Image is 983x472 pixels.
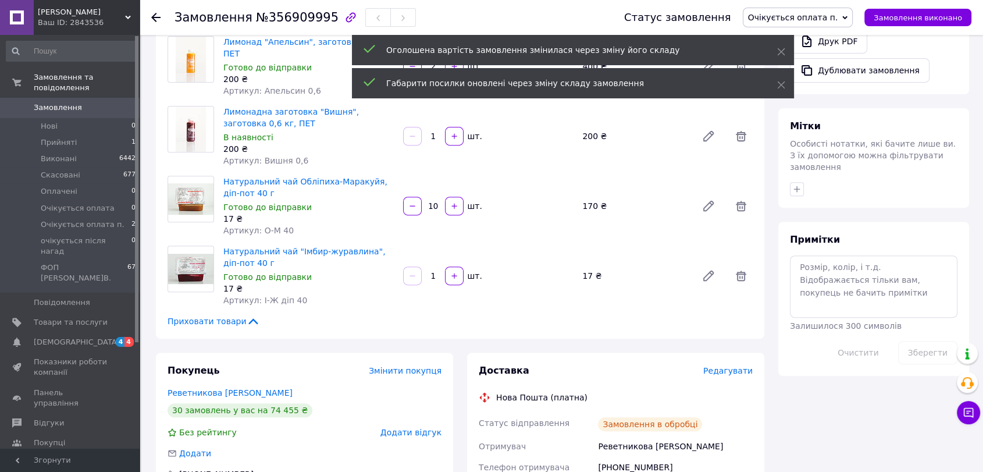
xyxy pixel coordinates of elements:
[578,268,692,284] div: 17 ₴
[168,254,213,283] img: Натуральний чай "Імбир-журавлина", діп-пот 40 г
[168,365,220,376] span: Покупець
[223,203,312,212] span: Готово до відправки
[697,125,720,148] a: Редагувати
[386,44,748,56] div: Оголошена вартість замовлення змінилася через зміну його складу
[790,58,929,83] button: Дублювати замовлення
[41,236,131,257] span: очікується після нагад
[596,436,755,457] div: Реветникова [PERSON_NAME]
[223,156,308,165] span: Артикул: Вишня 0,6
[729,125,753,148] span: Видалити
[41,219,124,230] span: Очікується оплата п.
[116,337,125,347] span: 4
[380,428,441,437] span: Додати відгук
[624,12,731,23] div: Статус замовлення
[223,226,294,235] span: Артикул: О-М 40
[34,418,64,428] span: Відгуки
[131,137,136,148] span: 1
[41,154,77,164] span: Виконані
[223,272,312,282] span: Готово до відправки
[223,107,359,128] a: Лимонадна заготовка "Вишня", заготовка 0,6 кг, ПЕТ
[256,10,339,24] span: №356909995
[479,365,529,376] span: Доставка
[168,183,213,215] img: Натуральний чай Обліпиха-Маракуйя, діп-пот 40 г
[790,29,867,54] a: Друк PDF
[957,401,980,424] button: Чат з покупцем
[34,337,120,347] span: [DEMOGRAPHIC_DATA]
[386,77,748,89] div: Габарити посилки оновлені через зміну складу замовлення
[131,121,136,132] span: 0
[6,41,137,62] input: Пошук
[34,297,90,308] span: Повідомлення
[465,200,483,212] div: шт.
[41,186,77,197] span: Оплачені
[34,317,108,328] span: Товари та послуги
[34,388,108,409] span: Панель управління
[697,264,720,288] a: Редагувати
[151,12,161,23] div: Повернутися назад
[131,236,136,257] span: 0
[223,143,394,155] div: 200 ₴
[179,449,211,458] span: Додати
[465,270,483,282] div: шт.
[729,194,753,218] span: Видалити
[34,102,82,113] span: Замовлення
[703,366,753,375] span: Редагувати
[465,130,483,142] div: шт.
[223,283,394,294] div: 17 ₴
[34,72,140,93] span: Замовлення та повідомлення
[223,296,307,305] span: Артикул: І-Ж діп 40
[479,463,569,472] span: Телефон отримувача
[223,63,312,72] span: Готово до відправки
[41,262,127,283] span: ФОП [PERSON_NAME]В.
[223,73,394,85] div: 200 ₴
[493,392,590,403] div: Нова Пошта (платна)
[223,86,321,95] span: Артикул: Апельсин 0,6
[41,170,80,180] span: Скасовані
[131,203,136,214] span: 0
[479,442,526,451] span: Отримувач
[174,10,252,24] span: Замовлення
[223,133,273,142] span: В наявності
[223,37,391,58] a: Лимонад "Апельсин", заготовка 0,6 кг, ПЕТ
[127,262,136,283] span: 67
[119,154,136,164] span: 6442
[179,428,237,437] span: Без рейтингу
[131,219,136,230] span: 2
[790,139,956,172] span: Особисті нотатки, які бачите лише ви. З їх допомогою можна фільтрувати замовлення
[41,203,115,214] span: Очікується оплата
[223,247,386,268] a: Натуральний чай "Імбир-журавлина", діп-пот 40 г
[41,137,77,148] span: Прийняті
[578,128,692,144] div: 200 ₴
[168,403,312,417] div: 30 замовлень у вас на 74 455 ₴
[124,337,134,347] span: 4
[748,13,838,22] span: Очікується оплата п.
[38,7,125,17] span: Пані Обліпиха
[34,357,108,378] span: Показники роботи компанії
[790,120,821,132] span: Мітки
[131,186,136,197] span: 0
[176,107,206,152] img: Лимонадна заготовка "Вишня", заготовка 0,6 кг, ПЕТ
[578,198,692,214] div: 170 ₴
[729,264,753,288] span: Видалити
[790,234,840,245] span: Примітки
[479,418,569,428] span: Статус відправлення
[168,388,293,398] a: Реветникова [PERSON_NAME]
[790,321,902,331] span: Залишилося 300 символів
[38,17,140,28] div: Ваш ID: 2843536
[41,121,58,132] span: Нові
[223,177,387,198] a: Натуральний чай Обліпиха-Маракуйя, діп-пот 40 г
[223,213,394,225] div: 17 ₴
[697,194,720,218] a: Редагувати
[369,366,441,375] span: Змінити покупця
[123,170,136,180] span: 677
[598,417,702,431] div: Замовлення в обробці
[168,315,260,327] span: Приховати товари
[874,13,962,22] span: Замовлення виконано
[34,438,65,448] span: Покупці
[864,9,971,26] button: Замовлення виконано
[176,37,206,82] img: Лимонад "Апельсин", заготовка 0,6 кг, ПЕТ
